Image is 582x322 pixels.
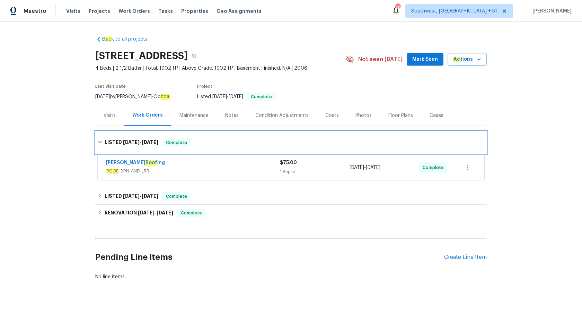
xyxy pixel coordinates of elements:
span: [DATE] [229,94,243,99]
span: Visits [66,8,80,15]
em: ac [105,36,112,42]
span: , BRN_AND_LRR [106,168,280,175]
div: Visits [104,112,116,119]
span: Listed [197,94,275,99]
span: Complete [163,193,190,200]
div: 713 [395,4,400,11]
span: Complete [423,164,447,171]
span: - [350,164,380,171]
h2: Pending Line Items [95,241,444,273]
span: [DATE] [142,194,158,198]
span: [PERSON_NAME] [530,8,572,15]
a: Back to all projects [95,36,162,43]
h6: LISTED [105,138,158,147]
em: Roof [145,160,157,166]
span: [DATE] [157,210,173,215]
span: Not seen [DATE] [358,56,403,63]
h6: LISTED [105,192,158,201]
div: Cases [430,112,443,119]
div: Notes [225,112,239,119]
em: hoa [160,94,170,100]
span: - [138,210,173,215]
span: Southwest, [GEOGRAPHIC_DATA] + 51 [411,8,497,15]
div: Create Line Item [444,254,487,261]
em: Ac [453,57,460,62]
button: Mark Seen [407,53,443,66]
span: Mark Seen [412,55,438,64]
span: - [123,194,158,198]
div: Condition Adjustments [255,112,309,119]
span: B k to all projects [102,36,148,43]
span: [DATE] [95,94,110,99]
div: LISTED [DATE]-[DATE]Complete [95,188,487,205]
span: - [212,94,243,99]
button: Copy Address [188,50,200,62]
span: Projects [89,8,110,15]
span: Complete [178,210,205,217]
span: 4 Beds | 2 1/2 Baths | Total: 1902 ft² | Above Grade: 1902 ft² | Basement Finished: N/A | 2006 [95,65,346,72]
div: Photos [355,112,372,119]
div: LISTED [DATE]-[DATE]Complete [95,132,487,154]
span: Last Visit Date [95,84,126,88]
div: Maintenance [179,112,209,119]
div: by [PERSON_NAME]-Oc [95,93,178,101]
span: tions [453,55,473,64]
span: [DATE] [123,194,140,198]
span: $75.00 [280,160,297,165]
span: [DATE] [138,210,155,215]
a: [PERSON_NAME]Roofing [106,160,165,166]
span: Properties [181,8,208,15]
span: Complete [163,139,190,146]
span: Geo Assignments [217,8,262,15]
span: Work Orders [118,8,150,15]
div: RENOVATION [DATE]-[DATE]Complete [95,205,487,221]
div: Floor Plans [388,112,413,119]
div: Work Orders [132,112,163,119]
h6: RENOVATION [105,209,173,217]
span: [DATE] [142,140,158,145]
em: ROOF [106,169,118,173]
span: [DATE] [366,165,380,170]
h2: [STREET_ADDRESS] [95,52,188,59]
div: 1 Repair [280,168,350,175]
span: [DATE] [212,94,227,99]
span: Maestro [24,8,46,15]
div: No line items. [95,273,487,280]
span: Tasks [158,9,173,14]
button: Actions [448,53,487,66]
span: Complete [248,95,275,99]
span: [DATE] [350,165,364,170]
span: - [123,140,158,145]
span: [DATE] [123,140,140,145]
span: Project [197,84,212,88]
div: Costs [325,112,339,119]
